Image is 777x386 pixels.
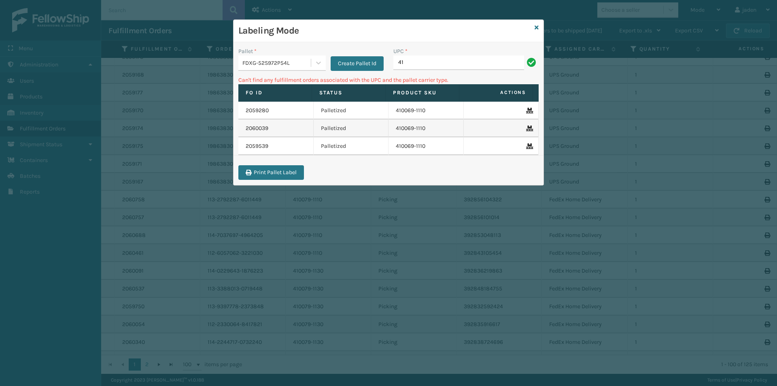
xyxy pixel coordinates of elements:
[526,126,531,131] i: Remove From Pallet
[246,124,268,132] a: 2060039
[526,143,531,149] i: Remove From Pallet
[238,25,531,37] h3: Labeling Mode
[238,165,304,180] button: Print Pallet Label
[526,108,531,113] i: Remove From Pallet
[388,102,464,119] td: 410069-1110
[246,89,304,96] label: Fo Id
[331,56,384,71] button: Create Pallet Id
[314,102,389,119] td: Palletized
[246,142,268,150] a: 2059539
[238,47,257,55] label: Pallet
[393,89,452,96] label: Product SKU
[462,86,531,99] span: Actions
[393,47,408,55] label: UPC
[314,137,389,155] td: Palletized
[242,59,312,67] div: FDXG-52S972P54L
[388,119,464,137] td: 410069-1110
[238,76,539,84] p: Can't find any fulfillment orders associated with the UPC and the pallet carrier type.
[319,89,378,96] label: Status
[388,137,464,155] td: 410069-1110
[246,107,269,115] a: 2059280
[314,119,389,137] td: Palletized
